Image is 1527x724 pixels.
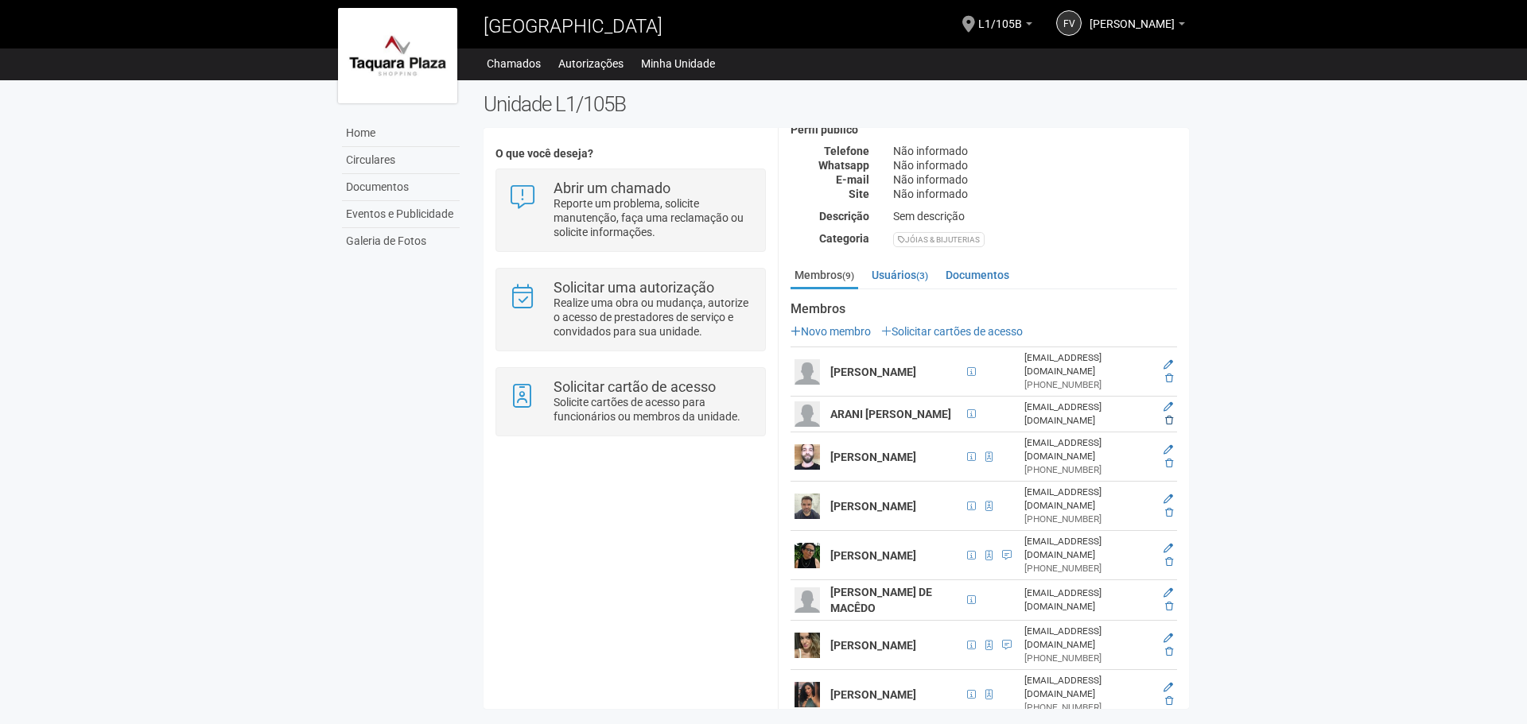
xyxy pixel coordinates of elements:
[893,232,985,247] div: JÓIAS & BIJUTERIAS
[554,296,753,339] p: Realize uma obra ou mudança, autorize o acesso de prestadores de serviço e convidados para sua un...
[1164,587,1173,598] a: Editar membro
[554,279,714,296] strong: Solicitar uma autorização
[554,378,716,395] strong: Solicitar cartão de acesso
[830,549,916,562] strong: [PERSON_NAME]
[1056,10,1082,36] a: FV
[795,444,820,470] img: user.png
[342,228,460,254] a: Galeria de Fotos
[1090,2,1175,30] span: Fillipe Vidal Ferreira
[791,325,871,338] a: Novo membro
[791,124,1177,136] h4: Perfil público
[818,159,869,172] strong: Whatsapp
[342,174,460,201] a: Documentos
[795,682,820,707] img: user.png
[1165,646,1173,657] a: Excluir membro
[830,451,916,463] strong: [PERSON_NAME]
[1024,625,1148,652] div: [EMAIL_ADDRESS][DOMAIN_NAME]
[978,20,1032,33] a: L1/105B
[1164,543,1173,554] a: Editar membro
[795,587,820,613] img: user.png
[484,92,1189,116] h2: Unidade L1/105B
[791,263,858,289] a: Membros(9)
[795,359,820,385] img: user.png
[641,52,715,75] a: Minha Unidade
[795,494,820,519] img: user.png
[830,408,951,420] strong: ARANI [PERSON_NAME]
[881,172,1189,187] div: Não informado
[842,270,854,281] small: (9)
[1024,587,1148,614] div: [EMAIL_ADDRESS][DOMAIN_NAME]
[1024,674,1148,701] div: [EMAIL_ADDRESS][DOMAIN_NAME]
[1024,562,1148,575] div: [PHONE_NUMBER]
[1024,401,1148,428] div: [EMAIL_ADDRESS][DOMAIN_NAME]
[484,15,662,37] span: [GEOGRAPHIC_DATA]
[508,380,752,424] a: Solicitar cartão de acesso Solicite cartões de acesso para funcionários ou membros da unidade.
[1164,494,1173,505] a: Editar membro
[830,586,932,614] strong: [PERSON_NAME] DE MACÊDO
[795,401,820,427] img: user.png
[342,147,460,174] a: Circulares
[1024,486,1148,513] div: [EMAIL_ADDRESS][DOMAIN_NAME]
[942,263,1013,287] a: Documentos
[978,2,1022,30] span: L1/105B
[1165,601,1173,612] a: Excluir membro
[830,688,916,701] strong: [PERSON_NAME]
[836,173,869,186] strong: E-mail
[342,120,460,147] a: Home
[1024,463,1148,477] div: [PHONE_NUMBER]
[868,263,932,287] a: Usuários(3)
[1164,633,1173,644] a: Editar membro
[1164,682,1173,693] a: Editar membro
[824,145,869,157] strong: Telefone
[508,281,752,339] a: Solicitar uma autorização Realize uma obra ou mudança, autorize o acesso de prestadores de serviç...
[554,196,753,239] p: Reporte um problema, solicite manutenção, faça uma reclamação ou solicite informações.
[1165,507,1173,518] a: Excluir membro
[795,633,820,658] img: user.png
[1165,556,1173,567] a: Excluir membro
[554,180,670,196] strong: Abrir um chamado
[881,158,1189,172] div: Não informado
[1090,20,1185,33] a: [PERSON_NAME]
[881,144,1189,158] div: Não informado
[1164,359,1173,370] a: Editar membro
[1024,436,1148,463] div: [EMAIL_ADDRESS][DOMAIN_NAME]
[916,270,928,281] small: (3)
[1024,378,1148,392] div: [PHONE_NUMBER]
[1165,415,1173,426] a: Excluir membro
[819,210,869,223] strong: Descrição
[881,187,1189,201] div: Não informado
[1165,458,1173,469] a: Excluir membro
[881,325,1023,338] a: Solicitar cartões de acesso
[795,543,820,568] img: user.png
[495,148,765,160] h4: O que você deseja?
[830,639,916,652] strong: [PERSON_NAME]
[1165,373,1173,384] a: Excluir membro
[487,52,541,75] a: Chamados
[881,209,1189,223] div: Sem descrição
[1164,401,1173,412] a: Editar membro
[558,52,624,75] a: Autorizações
[819,232,869,245] strong: Categoria
[1024,535,1148,562] div: [EMAIL_ADDRESS][DOMAIN_NAME]
[1165,695,1173,707] a: Excluir membro
[849,188,869,200] strong: Site
[830,366,916,378] strong: [PERSON_NAME]
[1024,701,1148,714] div: [PHONE_NUMBER]
[338,8,457,103] img: logo.jpg
[554,395,753,424] p: Solicite cartões de acesso para funcionários ou membros da unidade.
[1024,513,1148,526] div: [PHONE_NUMBER]
[508,181,752,239] a: Abrir um chamado Reporte um problema, solicite manutenção, faça uma reclamação ou solicite inform...
[342,201,460,228] a: Eventos e Publicidade
[1024,652,1148,665] div: [PHONE_NUMBER]
[1024,351,1148,378] div: [EMAIL_ADDRESS][DOMAIN_NAME]
[791,302,1177,316] strong: Membros
[1164,444,1173,455] a: Editar membro
[830,500,916,513] strong: [PERSON_NAME]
